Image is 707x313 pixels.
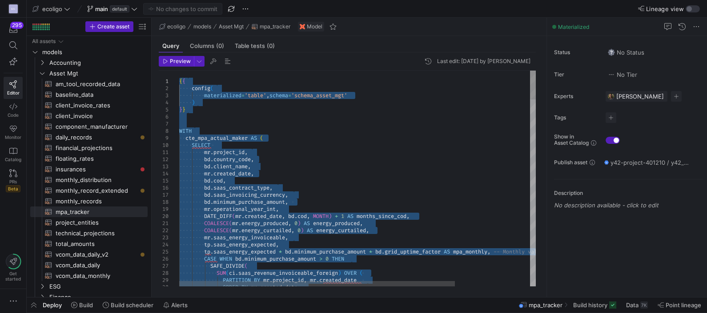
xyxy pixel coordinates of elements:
span: Show in Asset Catalog [554,134,589,146]
span: . [241,213,245,220]
span: . [210,234,213,241]
span: ( [229,227,232,234]
span: minimum_purchase_amount [245,255,316,262]
span: . [291,248,294,255]
span: bd [204,184,210,191]
span: 0 [294,220,297,227]
span: mr [232,227,238,234]
span: tp [204,241,210,248]
span: Get started [5,271,21,281]
span: financial_projections​​​​​​​​​​ [56,143,137,153]
img: No tier [608,71,615,78]
div: 22 [159,227,169,234]
div: 12 [159,156,169,163]
span: , [282,213,285,220]
span: monthly_distribution​​​​​​​​​​ [56,175,137,185]
span: mpa_tracker​​​​​​​​​​ [56,207,137,217]
span: main [95,5,108,12]
a: monthly_record_extended​​​​​​​​​​ [30,185,148,196]
span: vcom_data_monthly​​​​​​​​​​ [56,271,137,281]
span: . [210,170,213,177]
span: grid_uptime_factor [385,248,441,255]
span: AS [251,135,257,142]
div: 17 [159,191,169,198]
span: Create asset [97,24,129,30]
button: Alerts [159,297,192,313]
span: Status [554,49,599,55]
a: floating_rates​​​​​​​​​​ [30,153,148,164]
div: 16 [159,184,169,191]
span: [PERSON_NAME] [616,93,664,100]
div: Press SPACE to select this row. [30,185,148,196]
span: Editor [7,90,20,95]
span: ) [192,99,195,106]
span: am_tool_recorded_data​​​​​​​​​​ [56,79,137,89]
span: technical_projections​​​​​​​​​​ [56,228,137,238]
span: mpa_monthly [453,248,487,255]
span: Accounting [49,58,146,68]
span: mr [235,213,241,220]
span: . [238,220,241,227]
div: 19 [159,206,169,213]
span: mr [232,220,238,227]
span: , [291,227,294,234]
span: , [285,234,288,241]
span: Build history [573,301,607,309]
span: , [366,227,369,234]
button: models [191,21,213,32]
button: Getstarted [4,250,23,285]
span: . [382,248,385,255]
span: Table tests [235,43,275,49]
div: Press SPACE to select this row. [30,228,148,238]
div: Press SPACE to select this row. [30,36,148,47]
button: Build [67,297,97,313]
span: models [42,47,146,57]
span: Model [307,24,322,30]
div: Press SPACE to select this row. [30,100,148,111]
div: Press SPACE to select this row. [30,89,148,100]
div: 3 [159,92,169,99]
img: https://storage.googleapis.com/y42-prod-data-exchange/images/7e7RzXvUWcEhWhf8BYUbRCghczaQk4zBh2Nv... [607,93,615,100]
span: , [251,170,254,177]
span: saas_energy_invoiceable [213,234,285,241]
div: 24 [159,241,169,248]
span: Asset Mgt [49,68,146,79]
a: EG [4,1,23,16]
span: minimum_purchase_amount [213,198,285,206]
span: Monitor [5,135,21,140]
div: Press SPACE to select this row. [30,68,148,79]
span: created_date [213,170,251,177]
span: Columns [190,43,224,49]
a: vcom_data_monthly​​​​​​​​​​ [30,270,148,281]
span: Preview [170,58,191,64]
span: mr [204,149,210,156]
div: Last edit: [DATE] by [PERSON_NAME] [437,58,530,64]
div: 7 [159,120,169,127]
div: 2 [159,85,169,92]
span: y42-project-401210 / y42_ecoligo_main / mpa_tracker [611,159,689,166]
a: component_manufacturer​​​​​​​​​​ [30,121,148,132]
span: . [210,156,213,163]
span: ( [260,135,263,142]
div: Press SPACE to select this row. [30,292,148,302]
span: insurances​​​​​​​​​​ [56,164,137,174]
div: Press SPACE to select this row. [30,153,148,164]
div: Press SPACE to select this row. [30,121,148,132]
span: client_name [213,163,248,170]
div: 10 [159,142,169,149]
span: . [210,191,213,198]
span: created_date [245,213,282,220]
span: . [235,269,238,277]
div: 18 [159,198,169,206]
button: Preview [159,56,194,67]
span: , [276,206,279,213]
span: > [319,255,322,262]
span: ( [229,220,232,227]
a: financial_projections​​​​​​​​​​ [30,143,148,153]
div: 8 [159,127,169,135]
span: SAFE_DIVIDE [210,262,245,269]
span: monthly_record_extended​​​​​​​​​​ [56,186,137,196]
a: daily_records​​​​​​​​​​ [30,132,148,143]
span: Tags [554,115,599,121]
span: Tier [554,71,599,78]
